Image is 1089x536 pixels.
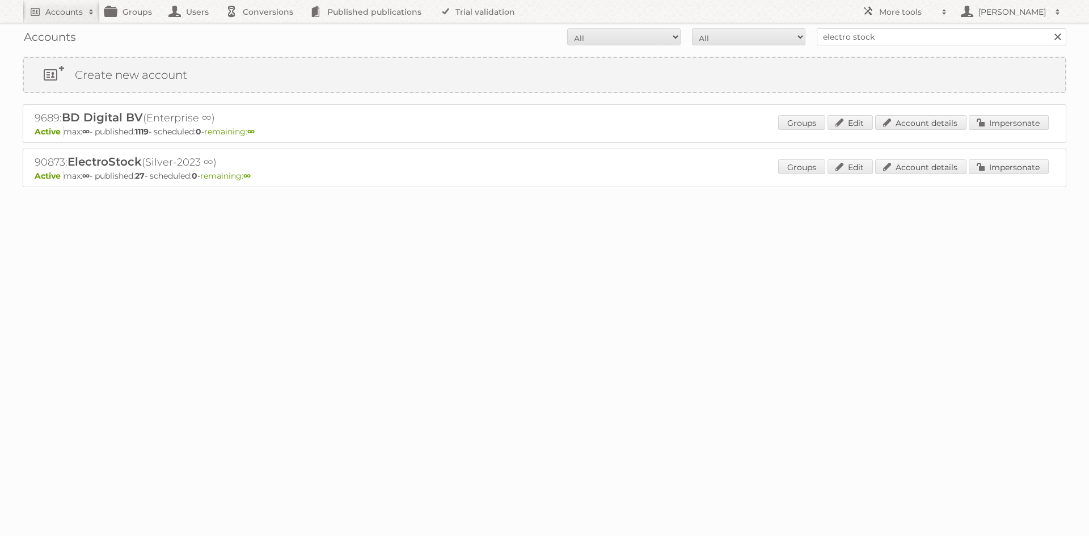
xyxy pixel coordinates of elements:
h2: 90873: (Silver-2023 ∞) [35,155,432,170]
strong: ∞ [247,126,255,137]
strong: 0 [192,171,197,181]
a: Impersonate [969,115,1049,130]
a: Account details [875,159,966,174]
strong: 1119 [135,126,149,137]
p: max: - published: - scheduled: - [35,171,1054,181]
span: remaining: [200,171,251,181]
strong: 27 [135,171,145,181]
a: Edit [828,115,873,130]
a: Account details [875,115,966,130]
h2: [PERSON_NAME] [976,6,1049,18]
span: remaining: [204,126,255,137]
strong: ∞ [82,171,90,181]
h2: Accounts [45,6,83,18]
a: Groups [778,159,825,174]
p: max: - published: - scheduled: - [35,126,1054,137]
span: ElectroStock [67,155,142,168]
h2: More tools [879,6,936,18]
span: Active [35,126,64,137]
span: Active [35,171,64,181]
strong: ∞ [243,171,251,181]
strong: 0 [196,126,201,137]
a: Groups [778,115,825,130]
span: BD Digital BV [62,111,143,124]
a: Edit [828,159,873,174]
a: Impersonate [969,159,1049,174]
a: Create new account [24,58,1065,92]
h2: 9689: (Enterprise ∞) [35,111,432,125]
strong: ∞ [82,126,90,137]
